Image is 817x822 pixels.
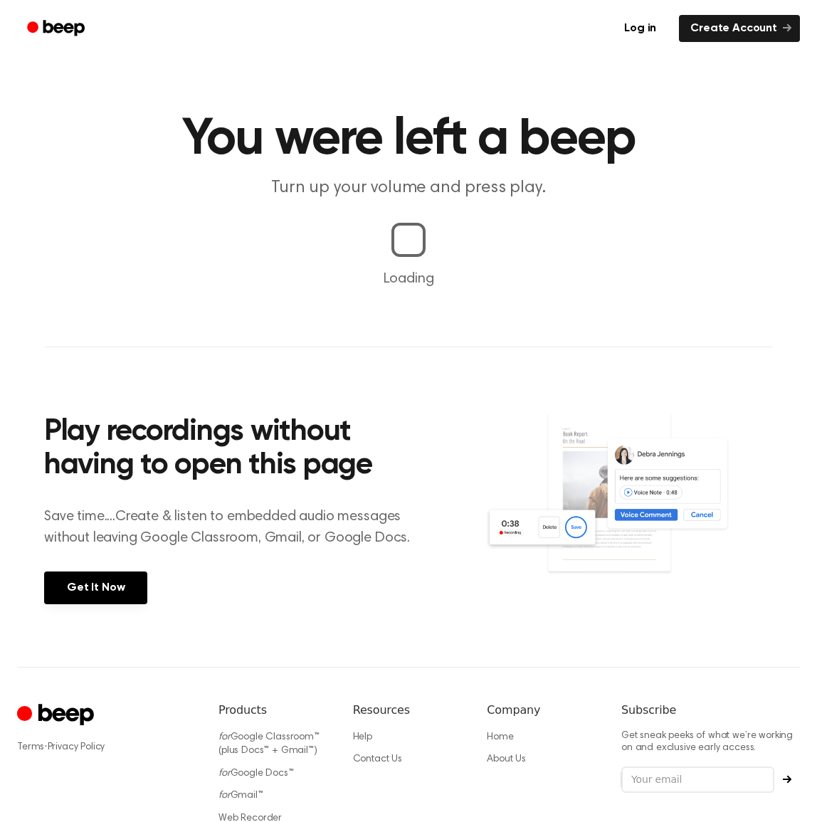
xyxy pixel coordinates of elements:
h6: Resources [353,702,465,719]
a: Home [487,732,513,742]
h6: Subscribe [621,702,800,719]
a: forGoogle Classroom™ (plus Docs™ + Gmail™) [218,732,320,757]
a: Beep [17,15,97,43]
a: Create Account [679,15,800,42]
p: Save time....Create & listen to embedded audio messages without leaving Google Classroom, Gmail, ... [44,506,428,549]
p: Loading [17,268,800,290]
h2: Play recordings without having to open this page [44,416,428,483]
a: Contact Us [353,754,402,764]
i: for [218,732,231,742]
a: forGmail™ [218,791,263,801]
a: Get It Now [44,571,147,604]
a: Terms [17,742,44,752]
h6: Products [218,702,330,719]
button: Subscribe [774,775,800,784]
i: for [218,769,231,779]
a: About Us [487,754,526,764]
img: Voice Comments on Docs and Recording Widget [485,411,773,603]
a: Help [353,732,372,742]
h6: Company [487,702,599,719]
a: forGoogle Docs™ [218,769,294,779]
h1: You were left a beep [44,114,773,165]
p: Get sneak peeks of what we’re working on and exclusive early access. [621,730,800,755]
a: Log in [610,12,670,45]
input: Your email [621,766,774,794]
p: Turn up your volume and press play. [135,176,682,200]
i: for [218,791,231,801]
div: · [17,740,196,754]
a: Cruip [17,702,97,729]
a: Privacy Policy [48,742,105,752]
